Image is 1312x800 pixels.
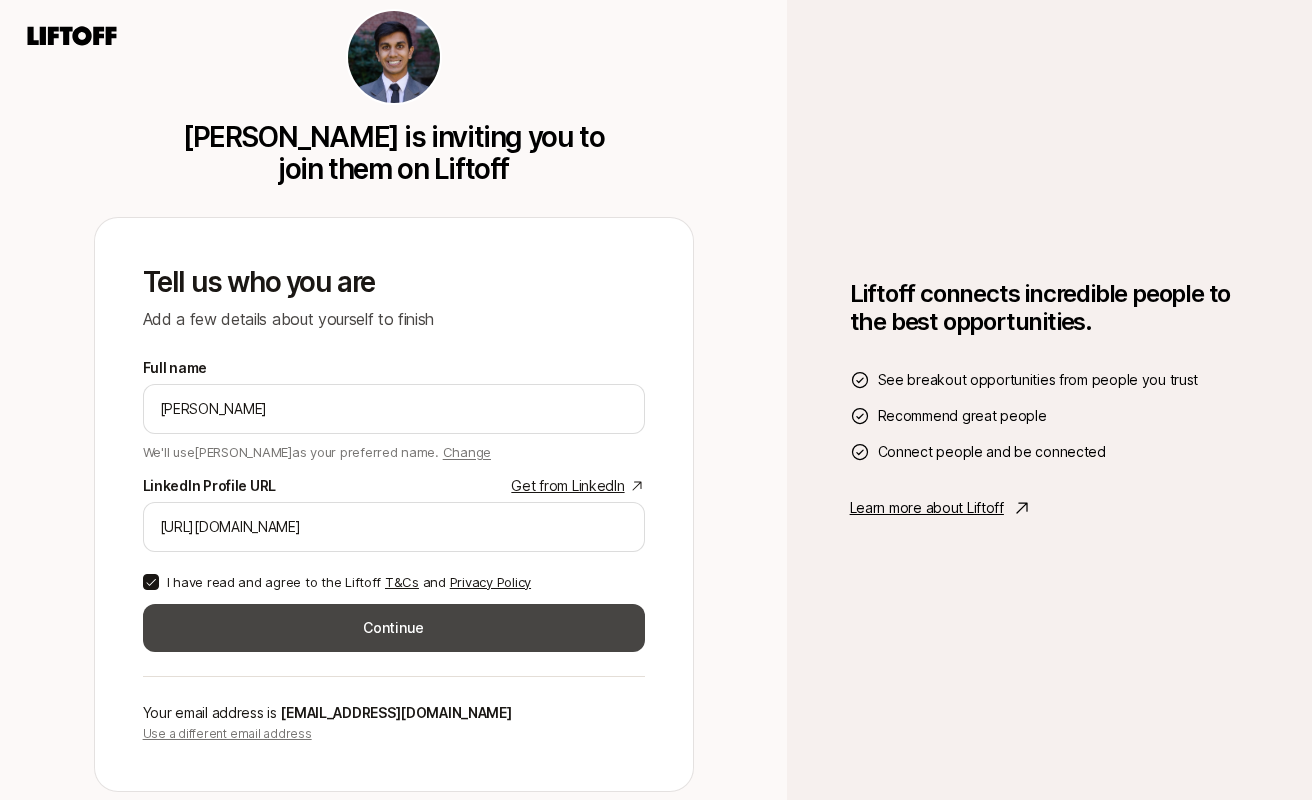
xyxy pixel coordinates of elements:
[280,704,511,721] span: [EMAIL_ADDRESS][DOMAIN_NAME]
[385,574,419,590] a: T&Cs
[143,701,645,725] p: Your email address is
[177,121,611,185] p: [PERSON_NAME] is inviting you to join them on Liftoff
[143,604,645,652] button: Continue
[878,368,1199,392] span: See breakout opportunities from people you trust
[443,444,491,460] span: Change
[850,496,1250,520] a: Learn more about Liftoff
[160,515,628,539] input: e.g. https://www.linkedin.com/in/melanie-perkins
[167,572,531,592] p: I have read and agree to the Liftoff and
[160,397,628,421] input: e.g. Melanie Perkins
[850,280,1250,336] h1: Liftoff connects incredible people to the best opportunities.
[143,356,207,380] label: Full name
[143,574,159,590] button: I have read and agree to the Liftoff T&Cs and Privacy Policy
[143,438,492,462] p: We'll use [PERSON_NAME] as your preferred name.
[850,496,1004,520] p: Learn more about Liftoff
[143,306,645,332] p: Add a few details about yourself to finish
[450,574,531,590] a: Privacy Policy
[143,266,645,298] p: Tell us who you are
[511,474,644,498] a: Get from LinkedIn
[143,725,645,743] p: Use a different email address
[143,474,276,498] div: LinkedIn Profile URL
[878,440,1106,464] span: Connect people and be connected
[878,404,1047,428] span: Recommend great people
